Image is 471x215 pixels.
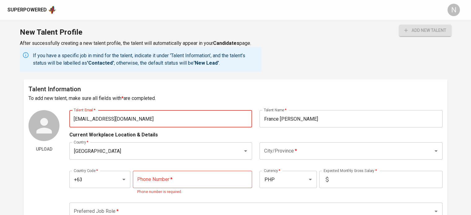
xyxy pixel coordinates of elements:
[137,189,248,195] p: Phone number is required.
[31,145,57,153] span: Upload
[404,27,446,34] span: add new talent
[399,25,451,36] div: Almost there! Once you've completed all the fields marked with * under 'Talent Information', you'...
[28,144,59,155] button: Upload
[33,52,259,67] p: If you have a specific job in mind for the talent, indicate it under 'Talent Information', and th...
[213,40,239,46] b: Candidates
[69,131,158,139] p: Current Workplace Location & Details
[48,5,56,15] img: app logo
[432,147,440,155] button: Open
[7,5,56,15] a: Superpoweredapp logo
[7,6,47,14] div: Superpowered
[399,25,451,36] button: add new talent
[447,4,460,16] div: N
[87,60,114,66] b: 'Contacted'
[20,25,261,40] h1: New Talent Profile
[194,60,219,66] b: 'New Lead'
[20,40,261,47] p: After successfully creating a new talent profile, the talent will automatically appear in your page.
[241,147,250,155] button: Open
[28,84,443,94] h6: Talent Information
[120,175,128,184] button: Open
[28,94,443,103] h6: To add new talent, make sure all fields with are completed.
[306,175,315,184] button: Open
